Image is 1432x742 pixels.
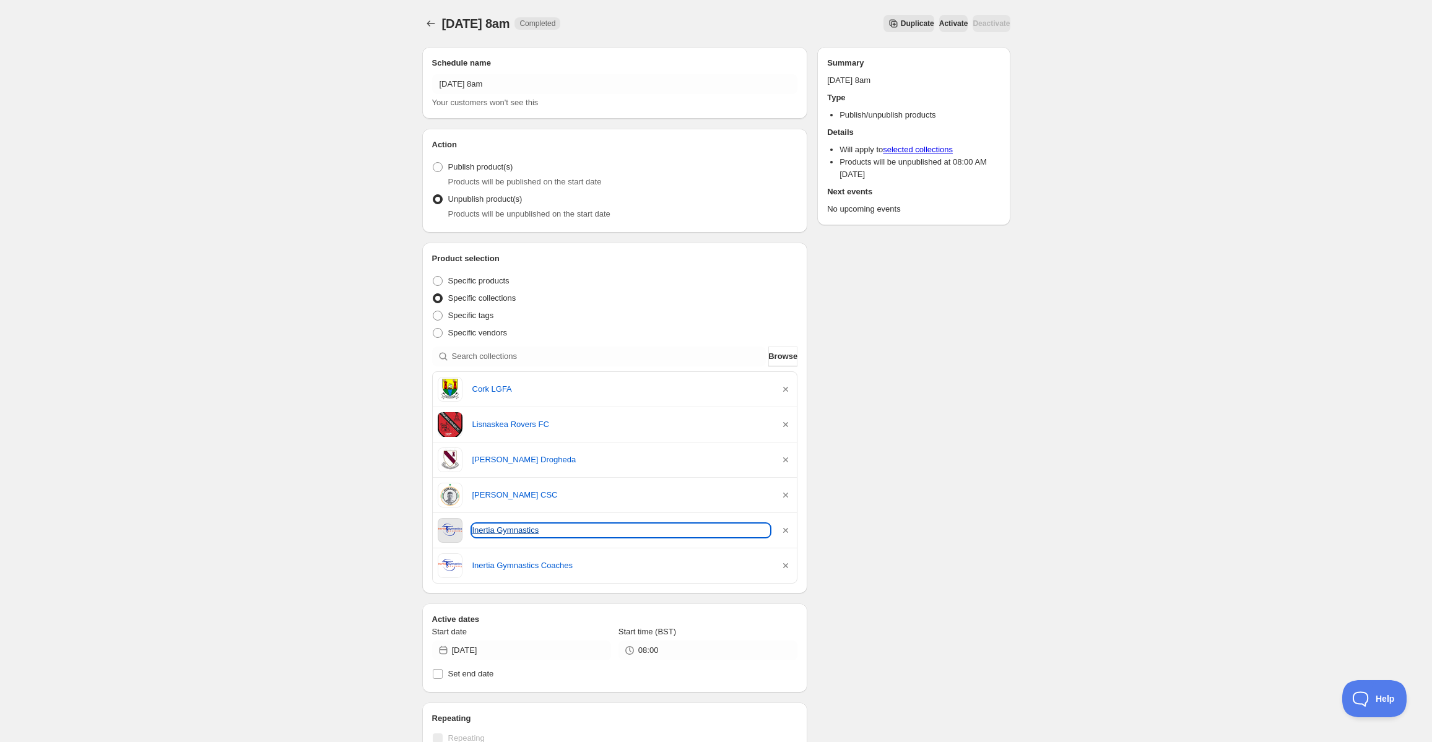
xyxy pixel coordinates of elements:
span: Specific products [448,276,510,285]
span: Unpublish product(s) [448,194,523,204]
a: [PERSON_NAME] Drogheda [472,454,770,466]
span: Start time (BST) [618,627,676,636]
h2: Repeating [432,712,798,725]
a: selected collections [883,145,953,154]
span: Products will be unpublished on the start date [448,209,610,218]
span: Set end date [448,669,494,678]
span: Completed [519,19,555,28]
a: Lisnaskea Rovers FC [472,418,770,431]
h2: Active dates [432,613,798,626]
li: Products will be unpublished at 08:00 AM [DATE] [840,156,1000,181]
h2: Product selection [432,252,798,265]
a: Cork LGFA [472,383,770,395]
a: Inertia Gymnastics [472,524,770,537]
span: [DATE] 8am [442,17,510,30]
button: Schedules [422,15,440,32]
span: Specific collections [448,293,516,303]
h2: Schedule name [432,57,798,69]
a: Inertia Gymnastics Coaches [472,559,770,572]
h2: Type [827,92,1000,104]
span: Duplicate [901,19,934,28]
button: Browse [768,347,797,366]
input: Search collections [452,347,766,366]
span: Specific tags [448,311,494,320]
span: Activate [939,19,968,28]
span: Publish product(s) [448,162,513,171]
span: Products will be published on the start date [448,177,602,186]
iframe: Toggle Customer Support [1342,680,1407,717]
a: [PERSON_NAME] CSC [472,489,770,501]
span: Your customers won't see this [432,98,539,107]
span: Specific vendors [448,328,507,337]
p: [DATE] 8am [827,74,1000,87]
h2: Details [827,126,1000,139]
h2: Next events [827,186,1000,198]
h2: Action [432,139,798,151]
li: Will apply to [840,144,1000,156]
li: Publish/unpublish products [840,109,1000,121]
button: Activate [939,15,968,32]
h2: Summary [827,57,1000,69]
span: Browse [768,350,797,363]
p: No upcoming events [827,203,1000,215]
span: Start date [432,627,467,636]
button: Secondary action label [883,15,934,32]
